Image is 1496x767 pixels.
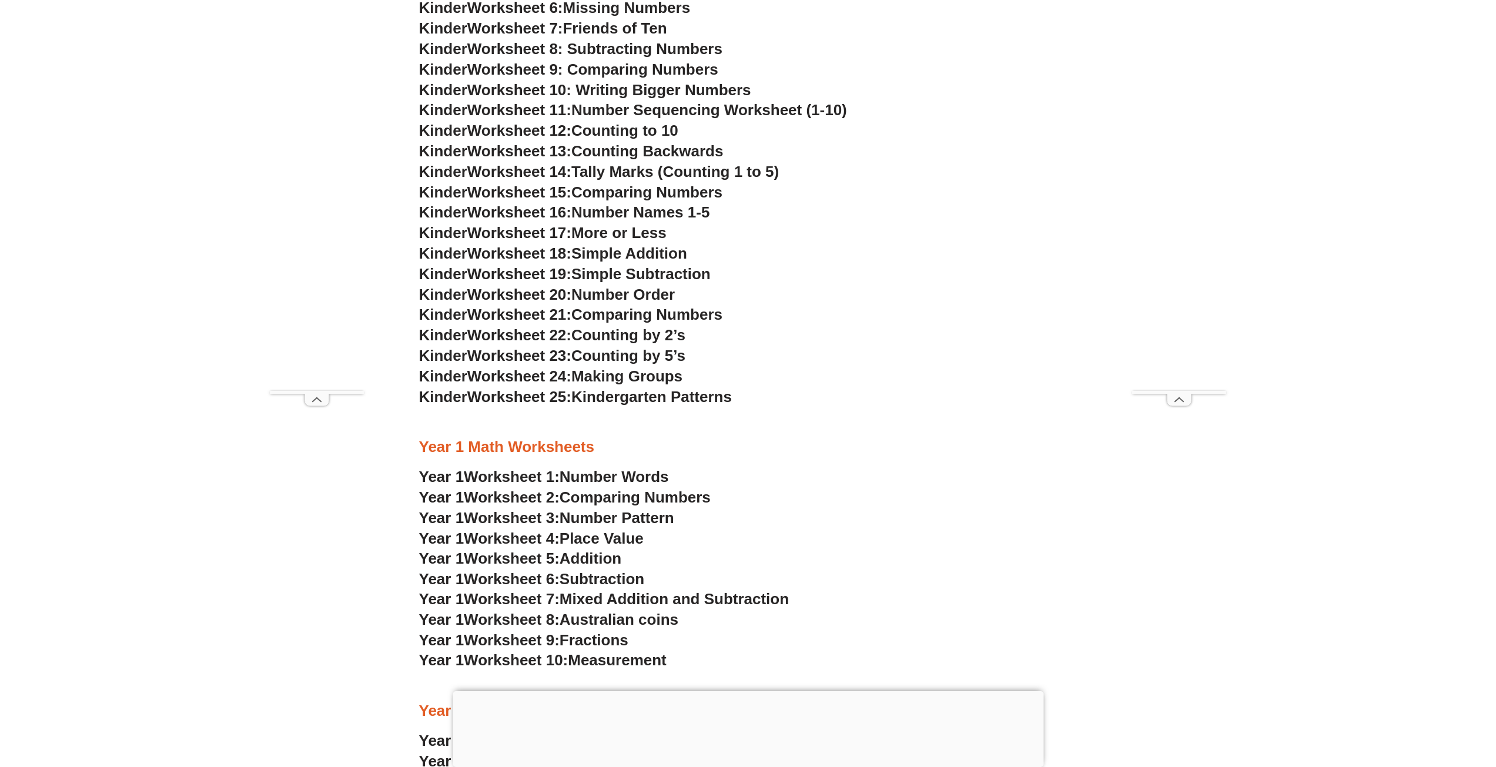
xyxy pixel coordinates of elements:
span: Friends of Ten [563,19,667,37]
span: Comparing Numbers [571,183,722,201]
span: Kinder [419,388,467,406]
a: KinderWorksheet 9: Comparing Numbers [419,61,718,78]
a: Year 1Worksheet 8:Australian coins [419,611,678,628]
span: Making Groups [571,367,682,385]
span: Worksheet 15: [467,183,571,201]
a: Year 1Worksheet 10:Measurement [419,651,667,669]
iframe: Chat Widget [1300,634,1496,767]
span: Worksheet 1: [464,468,560,485]
span: Worksheet 8: Subtracting Numbers [467,40,722,58]
span: Kinder [419,244,467,262]
span: Australian coins [560,611,678,628]
span: Number Words [560,468,669,485]
span: Worksheet 22: [467,326,571,344]
span: Kinder [419,19,467,37]
span: Addition [560,550,621,567]
span: Mixed Addition and Subtraction [560,590,789,608]
a: KinderWorksheet 10: Writing Bigger Numbers [419,81,751,99]
a: KinderWorksheet 7:Friends of Ten [419,19,667,37]
span: Kinder [419,142,467,160]
span: Kinder [419,81,467,99]
span: Kinder [419,306,467,323]
span: Subtraction [560,570,644,588]
span: Worksheet 18: [467,244,571,262]
a: Year 1Worksheet 9:Fractions [419,631,628,649]
a: Year 1Worksheet 1:Number Words [419,468,669,485]
span: Worksheet 5: [464,550,560,567]
h3: Year 2 Math Worksheets [419,701,1077,721]
a: KinderWorksheet 8: Subtracting Numbers [419,40,722,58]
a: Year 1Worksheet 6:Subtraction [419,570,645,588]
span: Number Sequencing Worksheet (1-10) [571,101,847,119]
span: Number Names 1-5 [571,203,709,221]
span: Simple Subtraction [571,265,711,283]
span: Place Value [560,530,644,547]
span: Kinder [419,326,467,344]
span: Kinder [419,122,467,139]
span: Worksheet 7: [464,590,560,608]
iframe: Advertisement [1132,38,1226,391]
span: Counting Backwards [571,142,723,160]
span: Simple Addition [571,244,687,262]
span: Worksheet 21: [467,306,571,323]
span: Kinder [419,101,467,119]
span: Worksheet 4: [464,530,560,547]
span: Kinder [419,40,467,58]
span: Worksheet 11: [467,101,571,119]
span: Worksheet 20: [467,286,571,303]
span: Worksheet 3: [464,509,560,527]
span: Worksheet 25: [467,388,571,406]
span: Tally Marks (Counting 1 to 5) [571,163,779,180]
span: Worksheet 23: [467,347,571,364]
a: Year 2 Worksheet 1:Skip Counting [419,732,668,749]
span: Measurement [568,651,667,669]
a: Year 1Worksheet 4:Place Value [419,530,644,547]
span: Kindergarten Patterns [571,388,732,406]
span: Kinder [419,203,467,221]
span: Kinder [419,224,467,242]
a: Year 1Worksheet 7:Mixed Addition and Subtraction [419,590,789,608]
h3: Year 1 Math Worksheets [419,437,1077,457]
span: Counting to 10 [571,122,678,139]
span: Comparing Numbers [571,306,722,323]
iframe: Advertisement [270,38,364,391]
span: Worksheet 13: [467,142,571,160]
span: Kinder [419,367,467,385]
span: Worksheet 10: [464,651,568,669]
span: Kinder [419,183,467,201]
span: Kinder [419,61,467,78]
span: Fractions [560,631,628,649]
span: Kinder [419,347,467,364]
iframe: Advertisement [453,691,1043,764]
span: Worksheet 6: [464,570,560,588]
a: Year 1Worksheet 5:Addition [419,550,622,567]
span: Number Order [571,286,675,303]
span: Worksheet 7: [467,19,563,37]
span: Worksheet 14: [467,163,571,180]
span: Worksheet 24: [467,367,571,385]
span: Worksheet 8: [464,611,560,628]
span: Counting by 5’s [571,347,685,364]
span: Year 2 Worksheet 1: [419,732,564,749]
span: Counting by 2’s [571,326,685,344]
span: Kinder [419,163,467,180]
span: More or Less [571,224,667,242]
a: Year 1Worksheet 2:Comparing Numbers [419,488,711,506]
span: Worksheet 9: [464,631,560,649]
span: Number Pattern [560,509,674,527]
span: Worksheet 2: [464,488,560,506]
span: Kinder [419,265,467,283]
a: Year 1Worksheet 3:Number Pattern [419,509,674,527]
span: Worksheet 17: [467,224,571,242]
span: Worksheet 12: [467,122,571,139]
span: Kinder [419,286,467,303]
span: Worksheet 16: [467,203,571,221]
span: Worksheet 9: Comparing Numbers [467,61,718,78]
span: Worksheet 10: Writing Bigger Numbers [467,81,751,99]
span: Comparing Numbers [560,488,711,506]
span: Worksheet 19: [467,265,571,283]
